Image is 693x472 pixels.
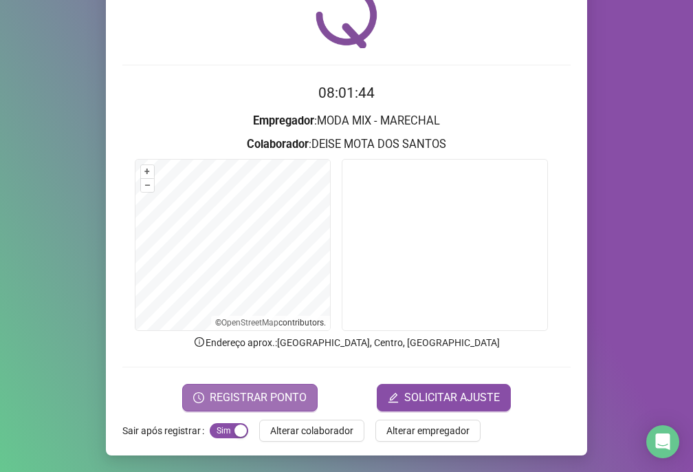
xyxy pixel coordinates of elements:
[141,179,154,192] button: –
[141,165,154,178] button: +
[122,136,571,153] h3: : DEISE MOTA DOS SANTOS
[259,420,364,442] button: Alterar colaborador
[646,425,679,458] div: Open Intercom Messenger
[122,335,571,350] p: Endereço aprox. : [GEOGRAPHIC_DATA], Centro, [GEOGRAPHIC_DATA]
[388,392,399,403] span: edit
[210,389,307,406] span: REGISTRAR PONTO
[215,318,326,328] li: © contributors.
[404,389,500,406] span: SOLICITAR AJUSTE
[375,420,481,442] button: Alterar empregador
[318,85,375,101] time: 08:01:44
[122,112,571,130] h3: : MODA MIX - MARECHAL
[270,423,353,438] span: Alterar colaborador
[386,423,470,438] span: Alterar empregador
[122,420,210,442] label: Sair após registrar
[221,318,278,328] a: OpenStreetMap
[193,392,204,403] span: clock-circle
[193,336,206,348] span: info-circle
[247,138,309,151] strong: Colaborador
[182,384,318,411] button: REGISTRAR PONTO
[377,384,511,411] button: editSOLICITAR AJUSTE
[253,114,314,127] strong: Empregador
